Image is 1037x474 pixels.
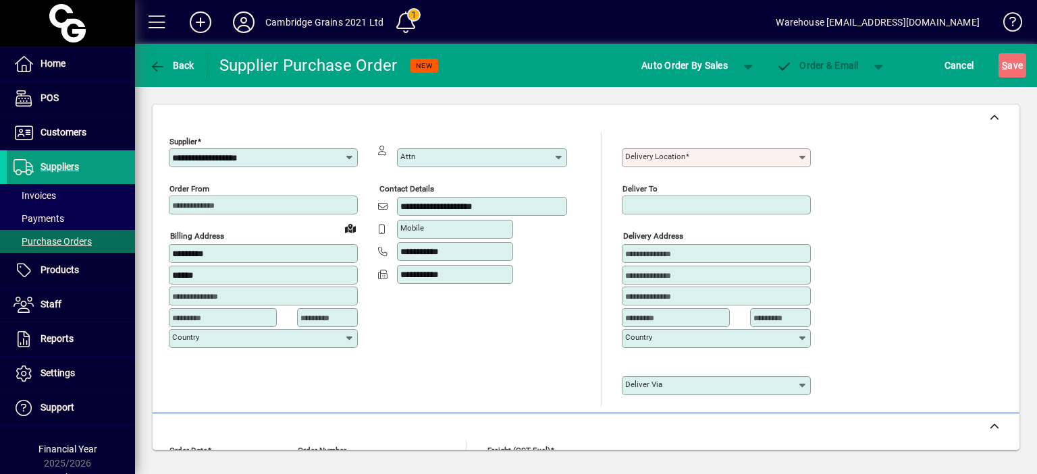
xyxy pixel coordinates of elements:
[7,288,135,322] a: Staff
[41,299,61,309] span: Staff
[7,254,135,287] a: Products
[7,207,135,230] a: Payments
[222,10,265,34] button: Profile
[416,61,433,70] span: NEW
[7,47,135,81] a: Home
[999,53,1026,78] button: Save
[625,332,652,342] mat-label: Country
[14,190,56,201] span: Invoices
[641,55,728,76] span: Auto Order By Sales
[146,53,198,78] button: Back
[625,380,662,389] mat-label: Deliver via
[770,53,866,78] button: Order & Email
[487,445,550,454] mat-label: Freight (GST excl)
[265,11,383,33] div: Cambridge Grains 2021 Ltd
[1002,60,1007,71] span: S
[179,10,222,34] button: Add
[7,82,135,115] a: POS
[776,60,859,71] span: Order & Email
[941,53,978,78] button: Cancel
[41,264,79,275] span: Products
[41,92,59,103] span: POS
[298,445,346,454] mat-label: Order number
[7,391,135,425] a: Support
[400,223,424,233] mat-label: Mobile
[7,116,135,150] a: Customers
[135,53,209,78] app-page-header-button: Back
[169,137,197,146] mat-label: Supplier
[14,236,92,247] span: Purchase Orders
[219,55,398,76] div: Supplier Purchase Order
[41,127,86,138] span: Customers
[7,184,135,207] a: Invoices
[622,184,658,194] mat-label: Deliver To
[625,152,685,161] mat-label: Delivery Location
[169,445,207,454] mat-label: Order date
[41,58,65,69] span: Home
[41,367,75,378] span: Settings
[340,217,361,239] a: View on map
[776,11,980,33] div: Warehouse [EMAIL_ADDRESS][DOMAIN_NAME]
[400,152,415,161] mat-label: Attn
[41,333,74,344] span: Reports
[635,53,735,78] button: Auto Order By Sales
[14,213,64,224] span: Payments
[7,230,135,253] a: Purchase Orders
[41,402,74,413] span: Support
[1002,55,1023,76] span: ave
[172,332,199,342] mat-label: Country
[149,60,194,71] span: Back
[7,322,135,356] a: Reports
[38,444,97,454] span: Financial Year
[945,55,974,76] span: Cancel
[41,161,79,172] span: Suppliers
[993,3,1020,47] a: Knowledge Base
[7,357,135,390] a: Settings
[169,184,209,194] mat-label: Order from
